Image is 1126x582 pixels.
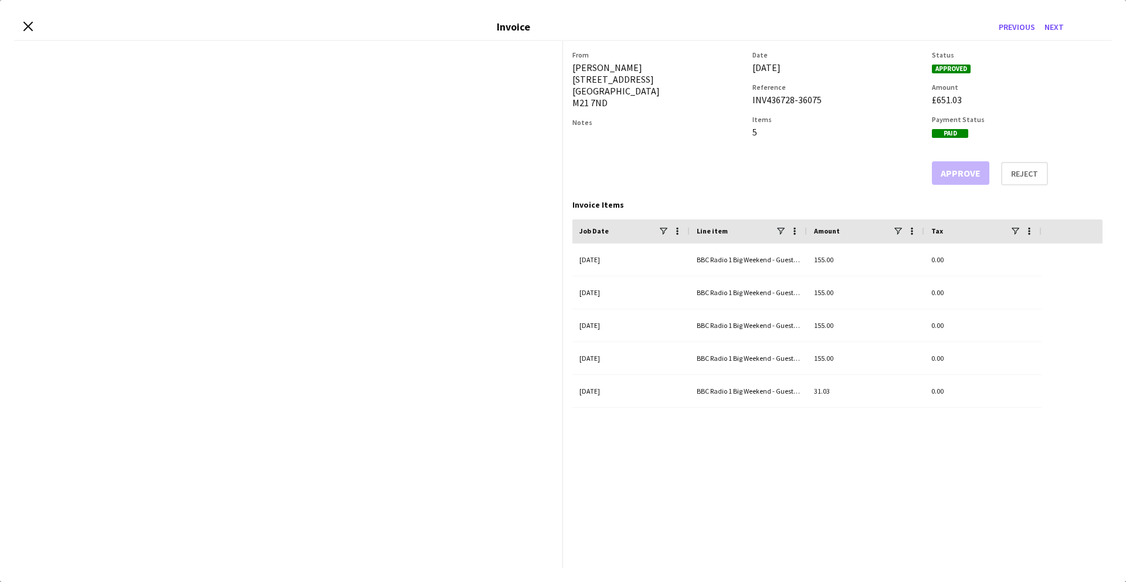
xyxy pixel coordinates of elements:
div: [DATE] [752,62,923,73]
div: 31.03 [807,375,924,407]
h3: Status [932,50,1103,59]
span: Approved [932,65,971,73]
div: 0.00 [924,243,1042,276]
div: [DATE] [572,342,690,374]
button: Previous [994,18,1040,36]
div: 0.00 [924,276,1042,309]
div: 155.00 [807,243,924,276]
span: Paid [932,129,968,138]
div: 0.00 [924,375,1042,407]
h3: From [572,50,743,59]
h3: Reference [752,83,923,92]
div: Invoice Items [572,199,1103,210]
div: 155.00 [807,342,924,374]
h3: Invoice [497,20,530,33]
div: [PERSON_NAME] [STREET_ADDRESS] [GEOGRAPHIC_DATA] M21 7ND [572,62,743,109]
div: [DATE] [572,375,690,407]
button: Next [1040,18,1069,36]
div: [DATE] [572,243,690,276]
div: INV436728-36075 [752,94,923,106]
div: 5 [752,126,923,138]
div: 0.00 [924,309,1042,341]
div: BBC Radio 1 Big Weekend - Guestlist Assistant (expense) [690,375,807,407]
h3: Notes [572,118,743,127]
button: Reject [1001,162,1048,185]
h3: Date [752,50,923,59]
span: Amount [814,226,840,235]
div: 155.00 [807,276,924,309]
div: £651.03 [932,94,1103,106]
div: BBC Radio 1 Big Weekend - Guestlist Assistant (salary) [690,243,807,276]
div: 155.00 [807,309,924,341]
div: 0.00 [924,342,1042,374]
h3: Items [752,115,923,124]
div: [DATE] [572,309,690,341]
h3: Payment Status [932,115,1103,124]
span: Job Date [579,226,609,235]
div: [DATE] [572,276,690,309]
div: BBC Radio 1 Big Weekend - Guestlist Assistant (salary) [690,276,807,309]
div: BBC Radio 1 Big Weekend - Guestlist Assistant (salary) [690,309,807,341]
div: BBC Radio 1 Big Weekend - Guestlist Assistant (salary) [690,342,807,374]
span: Line item [697,226,728,235]
span: Tax [931,226,943,235]
h3: Amount [932,83,1103,92]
